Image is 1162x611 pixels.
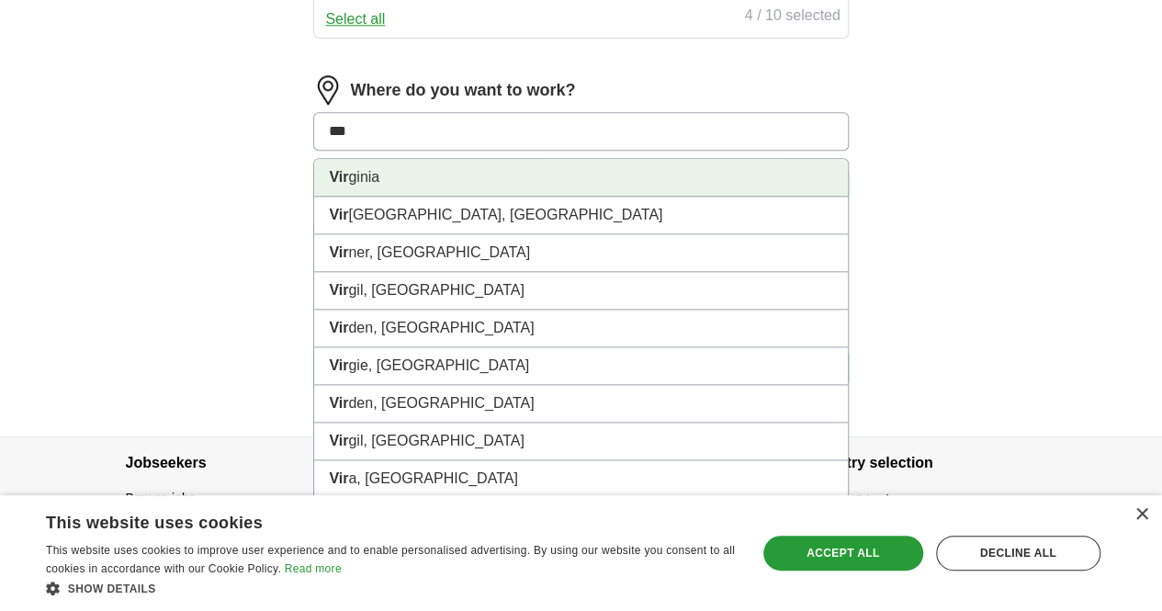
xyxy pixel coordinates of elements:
li: den, [GEOGRAPHIC_DATA] [314,385,847,423]
strong: Vir [329,282,348,298]
div: This website uses cookies [46,506,690,534]
div: Show details [46,579,736,597]
strong: Vir [329,395,348,411]
div: Close [1134,508,1148,522]
li: den, [GEOGRAPHIC_DATA] [314,310,847,347]
strong: Vir [329,470,348,486]
li: gil, [GEOGRAPHIC_DATA] [314,423,847,460]
div: 4 / 10 selected [745,5,840,30]
span: Show details [68,583,156,595]
img: location.png [313,75,343,105]
a: Browse jobs [126,491,196,505]
strong: Vir [329,169,348,185]
div: Accept all [763,536,923,571]
span: USA [846,491,873,510]
li: a, [GEOGRAPHIC_DATA] [314,460,847,498]
h4: Country selection [809,437,1037,489]
li: gil, [GEOGRAPHIC_DATA] [314,272,847,310]
strong: Vir [329,357,348,373]
button: change [879,491,921,510]
li: gie, [GEOGRAPHIC_DATA] [314,347,847,385]
strong: Vir [329,207,348,222]
strong: Vir [329,244,348,260]
li: ginia [314,159,847,197]
strong: Vir [329,320,348,335]
div: Decline all [936,536,1100,571]
li: ner, [GEOGRAPHIC_DATA] [314,234,847,272]
label: Where do you want to work? [350,78,575,103]
a: Read more, opens a new window [285,562,342,575]
span: This website uses cookies to improve user experience and to enable personalised advertising. By u... [46,544,735,575]
strong: Vir [329,433,348,448]
button: Select all [325,8,385,30]
li: [GEOGRAPHIC_DATA], [GEOGRAPHIC_DATA] [314,197,847,234]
